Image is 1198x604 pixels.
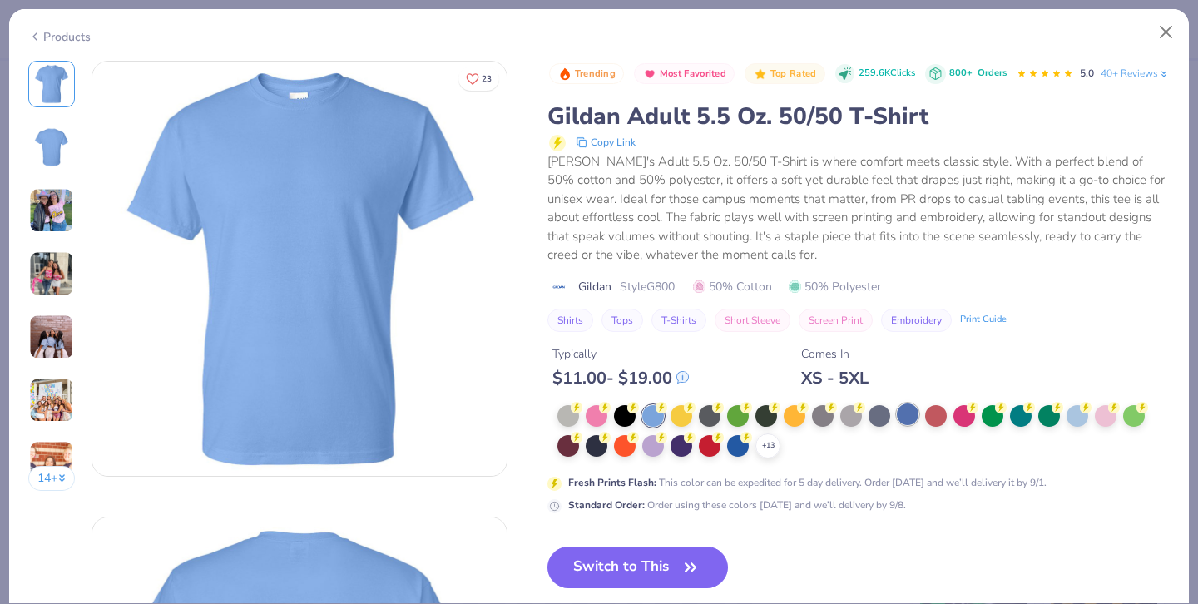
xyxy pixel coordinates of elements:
[651,309,706,332] button: T-Shirts
[29,441,74,486] img: User generated content
[601,309,643,332] button: Tops
[762,440,775,452] span: + 13
[960,313,1007,327] div: Print Guide
[547,280,570,294] img: brand logo
[29,251,74,296] img: User generated content
[1017,61,1073,87] div: 5.0 Stars
[32,64,72,104] img: Front
[643,67,656,81] img: Most Favorited sort
[1080,67,1094,80] span: 5.0
[770,69,817,78] span: Top Rated
[859,67,915,81] span: 259.6K Clicks
[634,63,735,85] button: Badge Button
[29,378,74,423] img: User generated content
[715,309,790,332] button: Short Sleeve
[571,132,641,152] button: copy to clipboard
[552,368,689,389] div: $ 11.00 - $ 19.00
[29,314,74,359] img: User generated content
[547,101,1170,132] div: Gildan Adult 5.5 Oz. 50/50 T-Shirt
[799,309,873,332] button: Screen Print
[568,498,645,512] strong: Standard Order :
[568,498,906,512] div: Order using these colors [DATE] and we’ll delivery by 9/8.
[789,278,881,295] span: 50% Polyester
[660,69,726,78] span: Most Favorited
[620,278,675,295] span: Style G800
[881,309,952,332] button: Embroidery
[754,67,767,81] img: Top Rated sort
[458,67,499,91] button: Like
[575,69,616,78] span: Trending
[32,127,72,167] img: Back
[568,476,656,489] strong: Fresh Prints Flash :
[482,75,492,83] span: 23
[978,67,1007,79] span: Orders
[547,547,728,588] button: Switch to This
[1151,17,1182,48] button: Close
[568,475,1047,490] div: This color can be expedited for 5 day delivery. Order [DATE] and we’ll delivery it by 9/1.
[92,62,507,476] img: Front
[29,188,74,233] img: User generated content
[949,67,1007,81] div: 800+
[549,63,624,85] button: Badge Button
[1101,66,1170,81] a: 40+ Reviews
[547,309,593,332] button: Shirts
[558,67,572,81] img: Trending sort
[547,152,1170,265] div: [PERSON_NAME]'s Adult 5.5 Oz. 50/50 T-Shirt is where comfort meets classic style. With a perfect ...
[801,345,869,363] div: Comes In
[552,345,689,363] div: Typically
[28,28,91,46] div: Products
[745,63,824,85] button: Badge Button
[28,466,76,491] button: 14+
[578,278,611,295] span: Gildan
[693,278,772,295] span: 50% Cotton
[801,368,869,389] div: XS - 5XL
